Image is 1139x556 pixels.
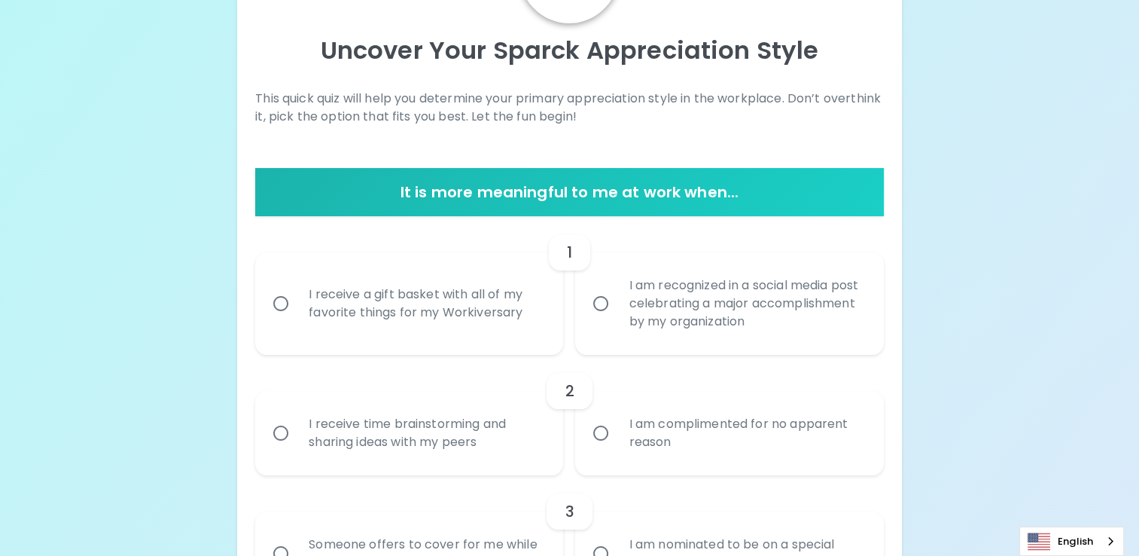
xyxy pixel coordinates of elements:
[297,397,555,469] div: I receive time brainstorming and sharing ideas with my peers
[1020,527,1123,555] a: English
[617,397,875,469] div: I am complimented for no apparent reason
[617,258,875,349] div: I am recognized in a social media post celebrating a major accomplishment by my organization
[565,379,574,403] h6: 2
[255,216,884,355] div: choice-group-check
[255,355,884,475] div: choice-group-check
[565,499,574,524] h6: 3
[1019,527,1124,556] aside: Language selected: English
[255,35,884,66] p: Uncover Your Sparck Appreciation Style
[1019,527,1124,556] div: Language
[261,180,878,204] h6: It is more meaningful to me at work when...
[255,90,884,126] p: This quick quiz will help you determine your primary appreciation style in the workplace. Don’t o...
[297,267,555,340] div: I receive a gift basket with all of my favorite things for my Workiversary
[567,240,572,264] h6: 1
